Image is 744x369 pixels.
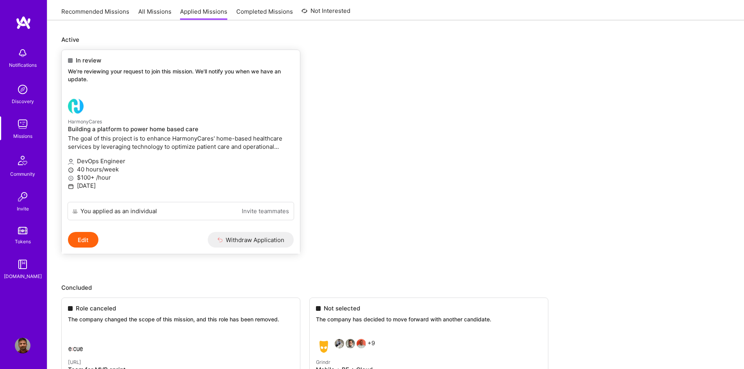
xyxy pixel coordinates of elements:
img: teamwork [15,116,30,132]
div: Missions [13,132,32,140]
a: HarmonyCares company logoHarmonyCaresBuilding a platform to power home based careThe goal of this... [62,92,300,202]
p: $100+ /hour [68,173,294,182]
i: icon Applicant [68,159,74,165]
a: User Avatar [13,338,32,353]
div: Discovery [12,97,34,105]
button: Edit [68,232,98,248]
a: Completed Missions [236,7,293,20]
h4: Building a platform to power home based care [68,126,294,133]
img: guide book [15,257,30,272]
div: Tokens [15,237,31,246]
img: HarmonyCares company logo [68,98,84,114]
a: Not Interested [302,6,350,20]
span: In review [76,56,101,64]
a: Applied Missions [180,7,227,20]
a: All Missions [138,7,171,20]
p: 40 hours/week [68,165,294,173]
i: icon Clock [68,167,74,173]
p: We're reviewing your request to join this mission. We'll notify you when we have an update. [68,68,294,83]
a: Invite teammates [242,207,289,215]
div: You applied as an individual [80,207,157,215]
i: icon MoneyGray [68,175,74,181]
button: Withdraw Application [208,232,294,248]
img: tokens [18,227,27,234]
div: Community [10,170,35,178]
i: icon Calendar [68,184,74,189]
img: logo [16,16,31,30]
img: Community [13,151,32,170]
p: DevOps Engineer [68,157,294,165]
p: Active [61,36,730,44]
img: discovery [15,82,30,97]
img: User Avatar [15,338,30,353]
img: Invite [15,189,30,205]
img: bell [15,45,30,61]
p: [DATE] [68,182,294,190]
a: Recommended Missions [61,7,129,20]
div: [DOMAIN_NAME] [4,272,42,280]
div: Notifications [9,61,37,69]
p: Concluded [61,283,730,292]
div: Invite [17,205,29,213]
p: The goal of this project is to enhance HarmonyCares' home-based healthcare services by leveraging... [68,134,294,151]
small: HarmonyCares [68,119,102,125]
